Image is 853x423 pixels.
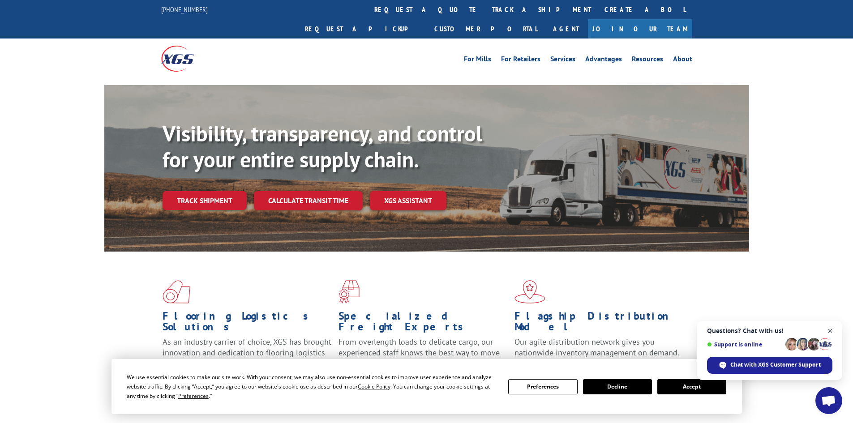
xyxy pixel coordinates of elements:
span: Questions? Chat with us! [707,327,832,334]
h1: Flagship Distribution Model [514,311,684,337]
div: Open chat [815,387,842,414]
button: Decline [583,379,652,394]
span: Preferences [178,392,209,400]
a: Request a pickup [298,19,428,38]
a: About [673,56,692,65]
span: Our agile distribution network gives you nationwide inventory management on demand. [514,337,679,358]
button: Accept [657,379,726,394]
a: XGS ASSISTANT [370,191,446,210]
span: Chat with XGS Customer Support [730,361,821,369]
a: Services [550,56,575,65]
a: For Mills [464,56,491,65]
a: Customer Portal [428,19,544,38]
span: Support is online [707,341,782,348]
span: As an industry carrier of choice, XGS has brought innovation and dedication to flooring logistics... [163,337,331,368]
b: Visibility, transparency, and control for your entire supply chain. [163,120,482,173]
a: [PHONE_NUMBER] [161,5,208,14]
span: Close chat [825,325,836,337]
a: For Retailers [501,56,540,65]
a: Resources [632,56,663,65]
div: Cookie Consent Prompt [111,359,742,414]
p: From overlength loads to delicate cargo, our experienced staff knows the best way to move your fr... [339,337,508,376]
a: Calculate transit time [254,191,363,210]
img: xgs-icon-flagship-distribution-model-red [514,280,545,303]
img: xgs-icon-focused-on-flooring-red [339,280,360,303]
div: Chat with XGS Customer Support [707,357,832,374]
a: Agent [544,19,588,38]
a: Track shipment [163,191,247,210]
span: Cookie Policy [358,383,390,390]
img: xgs-icon-total-supply-chain-intelligence-red [163,280,190,303]
a: Join Our Team [588,19,692,38]
button: Preferences [508,379,577,394]
h1: Flooring Logistics Solutions [163,311,332,337]
a: Advantages [585,56,622,65]
h1: Specialized Freight Experts [339,311,508,337]
div: We use essential cookies to make our site work. With your consent, we may also use non-essential ... [127,372,497,401]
